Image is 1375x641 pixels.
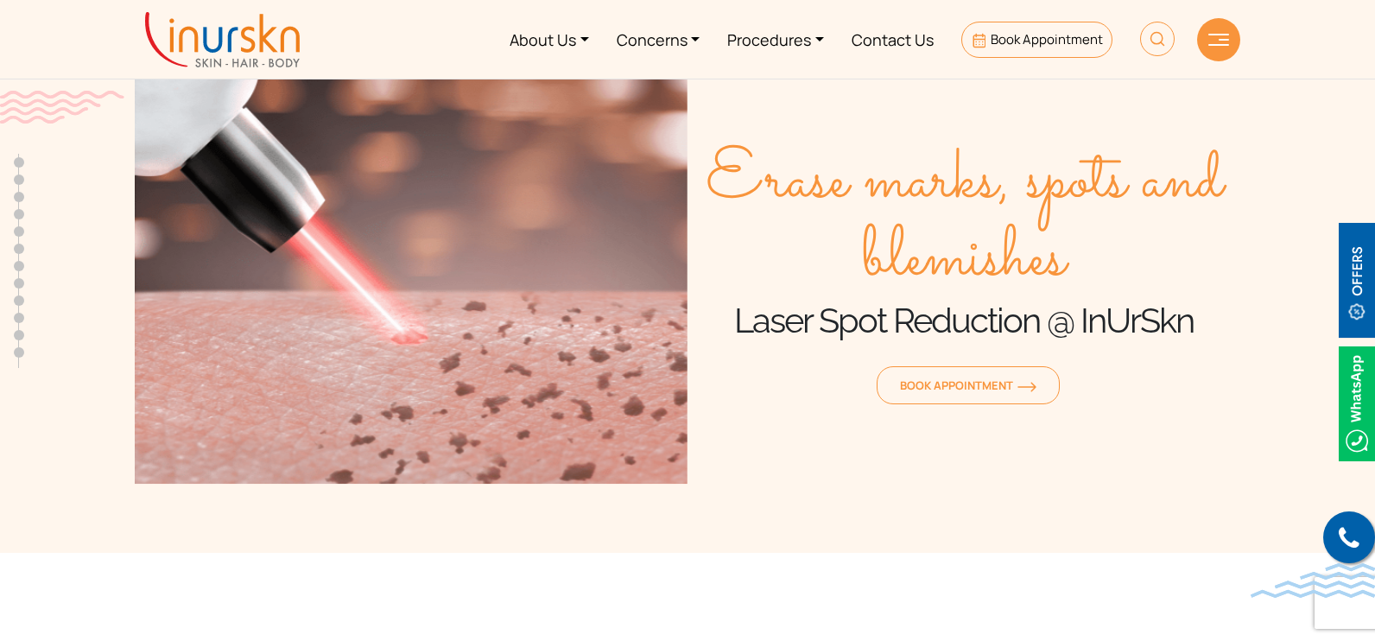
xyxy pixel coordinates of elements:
[1339,223,1375,338] img: offerBt
[1140,22,1175,56] img: HeaderSearch
[603,7,714,72] a: Concerns
[1017,382,1036,392] img: orange-arrow
[1251,563,1375,598] img: bluewave
[145,12,300,67] img: inurskn-logo
[1339,393,1375,412] a: Whatsappicon
[900,378,1036,393] span: Book Appointment
[961,22,1112,58] a: Book Appointment
[713,7,838,72] a: Procedures
[877,366,1060,404] a: Book Appointmentorange-arrow
[496,7,603,72] a: About Us
[1339,346,1375,461] img: Whatsappicon
[687,143,1240,299] span: Erase marks, spots and blemishes
[838,7,947,72] a: Contact Us
[687,299,1240,342] h1: Laser Spot Reduction @ InUrSkn
[1208,34,1229,46] img: hamLine.svg
[991,30,1103,48] span: Book Appointment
